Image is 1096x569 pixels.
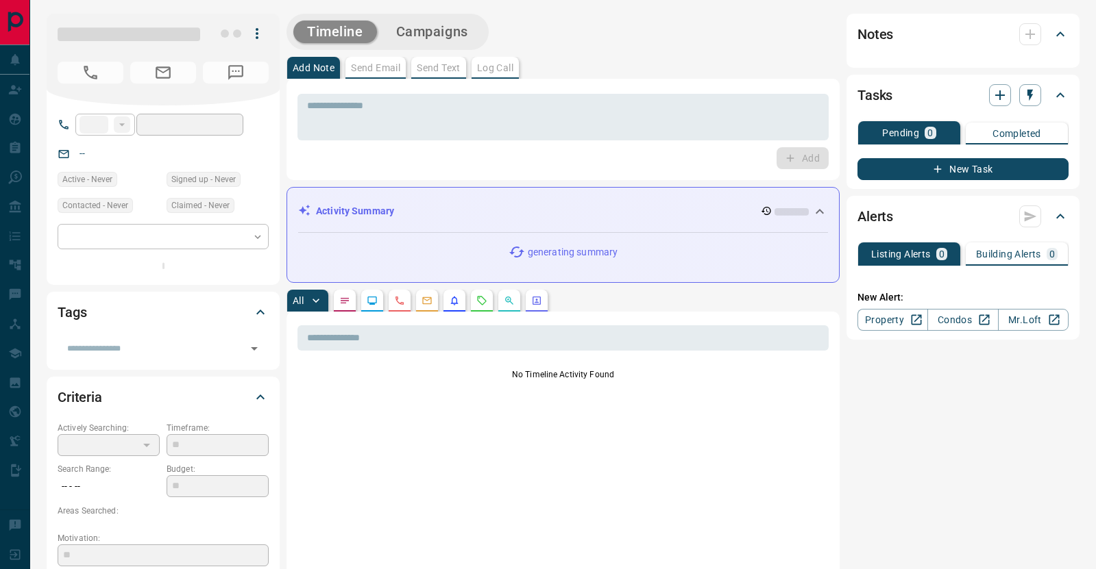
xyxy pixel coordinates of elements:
[167,422,269,434] p: Timeframe:
[998,309,1069,331] a: Mr.Loft
[293,21,377,43] button: Timeline
[449,295,460,306] svg: Listing Alerts
[297,368,829,381] p: No Timeline Activity Found
[130,62,196,84] span: No Email
[62,173,112,186] span: Active - Never
[882,128,919,138] p: Pending
[58,475,160,498] p: -- - --
[976,249,1041,259] p: Building Alerts
[245,339,264,358] button: Open
[167,463,269,475] p: Budget:
[857,23,893,45] h2: Notes
[382,21,482,43] button: Campaigns
[58,422,160,434] p: Actively Searching:
[927,128,933,138] p: 0
[857,18,1069,51] div: Notes
[171,199,230,212] span: Claimed - Never
[316,204,394,218] p: Activity Summary
[939,249,945,259] p: 0
[857,84,892,106] h2: Tasks
[58,463,160,475] p: Search Range:
[857,290,1069,305] p: New Alert:
[58,505,269,517] p: Areas Searched:
[58,62,123,84] span: No Number
[58,386,102,408] h2: Criteria
[504,295,515,306] svg: Opportunities
[58,381,269,414] div: Criteria
[422,295,433,306] svg: Emails
[857,200,1069,233] div: Alerts
[857,205,893,227] h2: Alerts
[171,173,236,186] span: Signed up - Never
[531,295,542,306] svg: Agent Actions
[298,199,828,224] div: Activity Summary
[58,296,269,329] div: Tags
[339,295,350,306] svg: Notes
[857,158,1069,180] button: New Task
[993,129,1041,138] p: Completed
[293,296,304,305] p: All
[367,295,378,306] svg: Lead Browsing Activity
[476,295,487,306] svg: Requests
[62,199,128,212] span: Contacted - Never
[528,245,618,260] p: generating summary
[871,249,931,259] p: Listing Alerts
[58,301,86,323] h2: Tags
[857,79,1069,112] div: Tasks
[857,309,928,331] a: Property
[1049,249,1055,259] p: 0
[58,532,269,544] p: Motivation:
[80,148,85,159] a: --
[293,63,334,73] p: Add Note
[927,309,998,331] a: Condos
[203,62,269,84] span: No Number
[394,295,405,306] svg: Calls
